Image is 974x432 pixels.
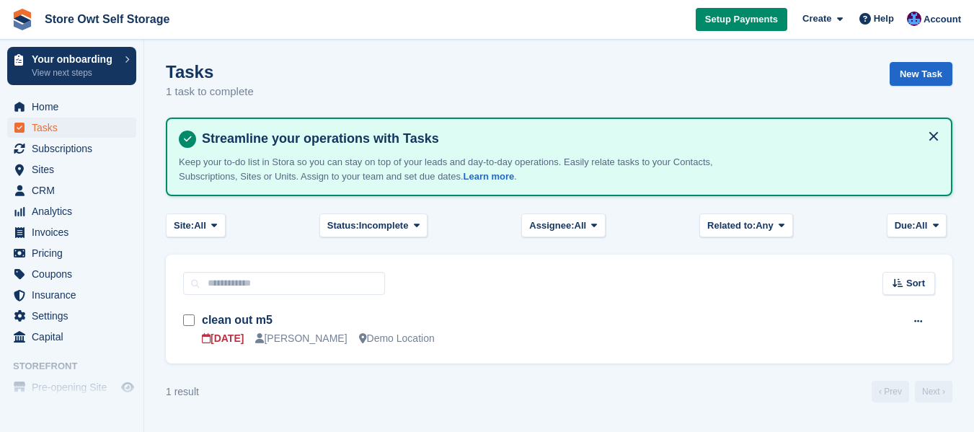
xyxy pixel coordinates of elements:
[895,219,916,233] span: Due:
[166,84,254,100] p: 1 task to complete
[756,219,774,233] span: Any
[166,213,226,237] button: Site: All
[32,285,118,305] span: Insurance
[874,12,894,26] span: Help
[255,331,347,346] div: [PERSON_NAME]
[802,12,831,26] span: Create
[32,118,118,138] span: Tasks
[39,7,175,31] a: Store Owt Self Storage
[194,219,206,233] span: All
[7,201,136,221] a: menu
[32,243,118,263] span: Pricing
[696,8,787,32] a: Setup Payments
[521,213,606,237] button: Assignee: All
[7,243,136,263] a: menu
[916,219,928,233] span: All
[119,379,136,396] a: Preview store
[32,201,118,221] span: Analytics
[32,159,118,180] span: Sites
[32,138,118,159] span: Subscriptions
[13,359,143,374] span: Storefront
[464,171,515,182] a: Learn more
[7,222,136,242] a: menu
[7,306,136,326] a: menu
[7,264,136,284] a: menu
[166,384,199,400] div: 1 result
[7,97,136,117] a: menu
[890,62,952,86] a: New Task
[359,219,409,233] span: Incomplete
[196,131,939,147] h4: Streamline your operations with Tasks
[7,118,136,138] a: menu
[699,213,792,237] button: Related to: Any
[32,264,118,284] span: Coupons
[174,219,194,233] span: Site:
[887,213,947,237] button: Due: All
[327,219,359,233] span: Status:
[7,327,136,347] a: menu
[575,219,587,233] span: All
[915,381,952,402] a: Next
[7,180,136,200] a: menu
[869,381,955,402] nav: Page
[7,377,136,397] a: menu
[319,213,428,237] button: Status: Incomplete
[7,138,136,159] a: menu
[32,97,118,117] span: Home
[359,331,435,346] div: Demo Location
[32,222,118,242] span: Invoices
[907,12,921,26] img: Andrew Omeltschenko
[924,12,961,27] span: Account
[32,377,118,397] span: Pre-opening Site
[179,155,720,183] p: Keep your to-do list in Stora so you can stay on top of your leads and day-to-day operations. Eas...
[166,62,254,81] h1: Tasks
[32,66,118,79] p: View next steps
[7,159,136,180] a: menu
[705,12,778,27] span: Setup Payments
[202,331,244,346] div: [DATE]
[32,180,118,200] span: CRM
[32,54,118,64] p: Your onboarding
[906,276,925,291] span: Sort
[202,314,273,326] a: clean out m5
[707,219,756,233] span: Related to:
[12,9,33,30] img: stora-icon-8386f47178a22dfd0bd8f6a31ec36ba5ce8667c1dd55bd0f319d3a0aa187defe.svg
[529,219,574,233] span: Assignee:
[7,47,136,85] a: Your onboarding View next steps
[32,327,118,347] span: Capital
[32,306,118,326] span: Settings
[7,285,136,305] a: menu
[872,381,909,402] a: Previous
